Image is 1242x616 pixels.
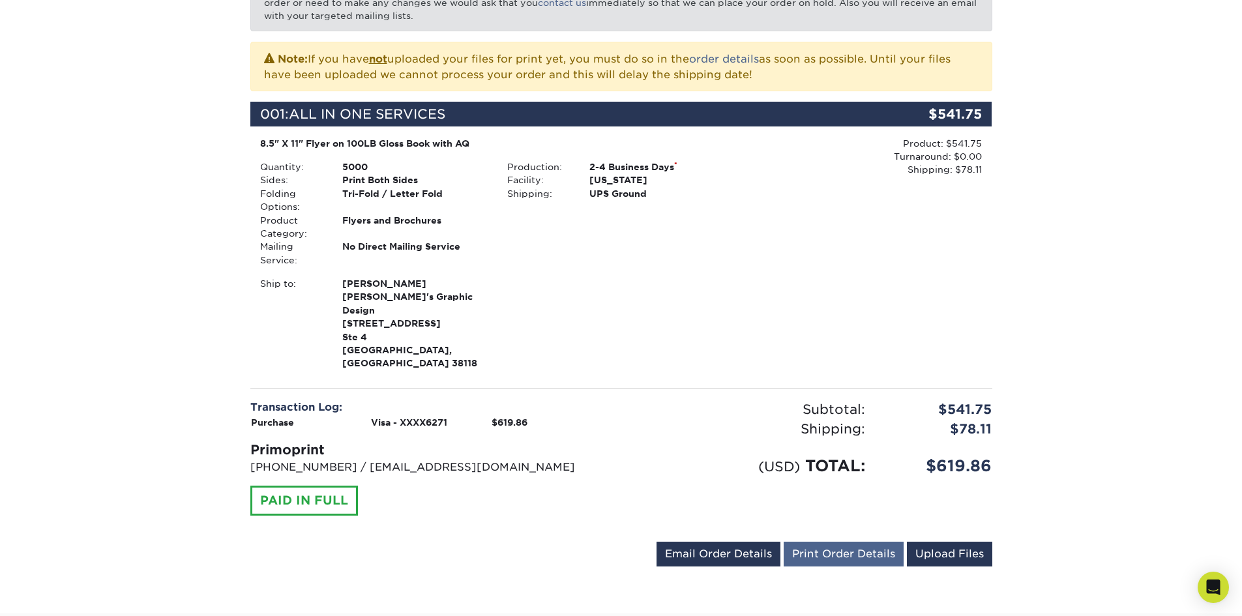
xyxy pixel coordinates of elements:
span: [STREET_ADDRESS] [342,317,488,330]
div: Folding Options: [250,187,333,214]
a: Email Order Details [657,542,780,566]
div: $541.75 [875,400,1002,419]
div: Mailing Service: [250,240,333,267]
div: Facility: [497,173,580,186]
div: Product: $541.75 Turnaround: $0.00 Shipping: $78.11 [745,137,982,177]
div: No Direct Mailing Service [333,240,497,267]
div: Primoprint [250,440,612,460]
div: $541.75 [868,102,992,126]
div: Product Category: [250,214,333,241]
a: Upload Files [907,542,992,566]
span: Ste 4 [342,330,488,344]
div: Print Both Sides [333,173,497,186]
strong: [GEOGRAPHIC_DATA], [GEOGRAPHIC_DATA] 38118 [342,277,488,368]
span: [PERSON_NAME] [342,277,488,290]
div: Flyers and Brochures [333,214,497,241]
div: PAID IN FULL [250,486,358,516]
a: Print Order Details [784,542,904,566]
a: order details [689,53,759,65]
b: not [369,53,387,65]
div: Open Intercom Messenger [1198,572,1229,603]
strong: Visa - XXXX6271 [371,417,447,428]
span: ALL IN ONE SERVICES [289,106,445,122]
strong: Purchase [251,417,294,428]
span: TOTAL: [805,456,865,475]
div: Transaction Log: [250,400,612,415]
div: Production: [497,160,580,173]
div: 2-4 Business Days [580,160,745,173]
strong: Note: [278,53,308,65]
div: $78.11 [875,419,1002,439]
div: 001: [250,102,868,126]
div: Shipping: [497,187,580,200]
div: Ship to: [250,277,333,370]
div: Shipping: [621,419,875,439]
div: UPS Ground [580,187,745,200]
div: Quantity: [250,160,333,173]
div: 5000 [333,160,497,173]
p: If you have uploaded your files for print yet, you must do so in the as soon as possible. Until y... [264,50,979,83]
div: Subtotal: [621,400,875,419]
div: Tri-Fold / Letter Fold [333,187,497,214]
div: [US_STATE] [580,173,745,186]
strong: $619.86 [492,417,527,428]
p: [PHONE_NUMBER] / [EMAIL_ADDRESS][DOMAIN_NAME] [250,460,612,475]
span: [PERSON_NAME]'s Graphic Design [342,290,488,317]
div: 8.5" X 11" Flyer on 100LB Gloss Book with AQ [260,137,735,150]
small: (USD) [758,458,800,475]
div: $619.86 [875,454,1002,478]
div: Sides: [250,173,333,186]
